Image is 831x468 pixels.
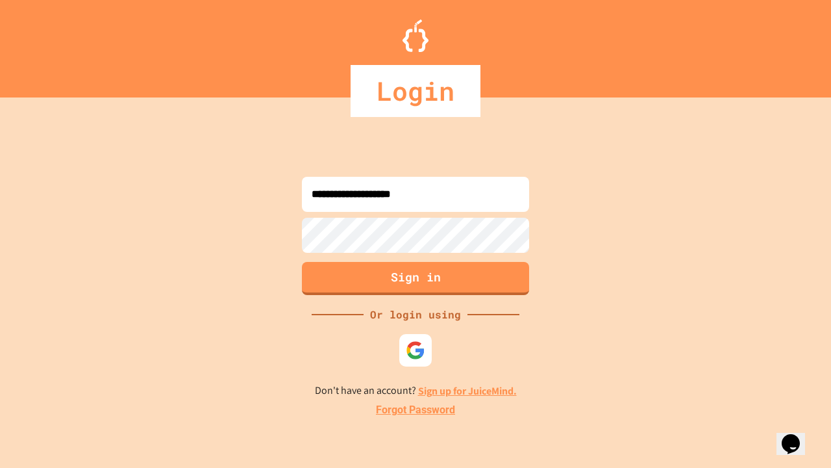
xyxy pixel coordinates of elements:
button: Sign in [302,262,529,295]
a: Sign up for JuiceMind. [418,384,517,398]
iframe: chat widget [776,416,818,455]
div: Login [351,65,480,117]
a: Forgot Password [376,402,455,418]
div: Or login using [364,307,467,322]
img: google-icon.svg [406,341,425,360]
img: Logo.svg [403,19,428,52]
p: Don't have an account? [315,383,517,399]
